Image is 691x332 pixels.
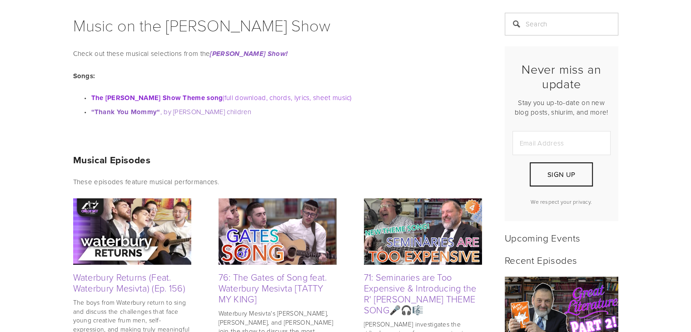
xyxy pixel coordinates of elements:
strong: The [PERSON_NAME] Show Theme song [91,93,223,103]
img: 71: Seminaries are Too Expensive &amp; Introducing the R' ORLOFSKY THEME SONG🎤🎧🎼 [364,198,482,265]
h2: Recent Episodes [505,254,618,266]
strong: Songs: [73,71,95,81]
a: Waterbury Returns (Feat. Waterbury Mesivta) (Ep. 156) [73,271,185,294]
img: 76: The Gates of Song feat. Waterbury Mesivta [TATTY MY KING] [219,198,337,265]
p: We respect your privacy. [512,198,611,206]
h2: Never miss an update [512,62,611,91]
a: [PERSON_NAME] Show! [210,49,288,58]
a: 71: Seminaries are Too Expensive & Introducing the R' [PERSON_NAME] THEME SONG🎤🎧🎼 [364,271,477,316]
input: Search [505,13,618,35]
input: Email Address [512,131,611,155]
em: [PERSON_NAME] Show! [210,50,288,58]
a: “Thank You Mommy“, by [PERSON_NAME] children [91,107,252,116]
strong: Musical Episodes [73,153,151,167]
a: The [PERSON_NAME] Show Theme song(full download, chords, lyrics, sheet music) [91,93,352,102]
button: Sign Up [530,162,592,186]
img: Waterbury Returns (Feat. Waterbury Mesivta) (Ep. 156) [73,198,191,265]
p: These episodes feature musical performances. [73,176,482,187]
p: Check out these musical selections from the [73,48,482,60]
p: Stay you up-to-date on new blog posts, shiurim, and more! [512,98,611,117]
h2: Upcoming Events [505,232,618,243]
span: Sign Up [547,170,575,179]
h1: Music on the [PERSON_NAME] Show [73,13,482,37]
strong: “Thank You Mommy“ [91,107,160,117]
a: 76: The Gates of Song feat. Waterbury Mesivta [TATTY MY KING] [219,271,327,305]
